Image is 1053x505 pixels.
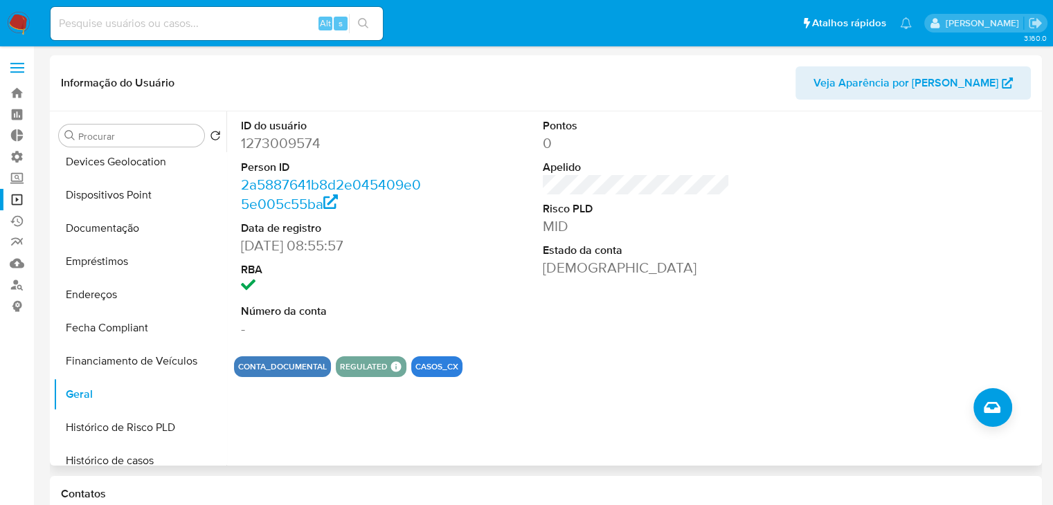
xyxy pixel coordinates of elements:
span: Alt [320,17,331,30]
a: 2a5887641b8d2e045409e05e005c55ba [241,174,421,214]
dt: Person ID [241,160,429,175]
dd: [DEMOGRAPHIC_DATA] [543,258,730,277]
dd: 0 [543,134,730,153]
dt: ID do usuário [241,118,429,134]
button: Procurar [64,130,75,141]
dt: Data de registro [241,221,429,236]
dd: [DATE] 08:55:57 [241,236,429,255]
dd: MID [543,217,730,236]
button: Fecha Compliant [53,311,226,345]
button: Dispositivos Point [53,178,226,212]
button: Endereços [53,278,226,311]
button: Histórico de Risco PLD [53,411,226,444]
button: Retornar ao pedido padrão [210,130,221,145]
dt: Apelido [543,160,730,175]
dt: Pontos [543,118,730,134]
button: Devices Geolocation [53,145,226,178]
button: Empréstimos [53,245,226,278]
h1: Informação do Usuário [61,76,174,90]
button: Documentação [53,212,226,245]
dd: - [241,319,429,338]
button: Veja Aparência por [PERSON_NAME] [795,66,1031,100]
h1: Contatos [61,487,1031,501]
input: Procurar [78,130,199,143]
button: Financiamento de Veículos [53,345,226,378]
dt: Número da conta [241,304,429,319]
button: Histórico de casos [53,444,226,477]
button: search-icon [349,14,377,33]
span: Atalhos rápidos [812,16,886,30]
dt: RBA [241,262,429,277]
span: s [339,17,343,30]
input: Pesquise usuários ou casos... [51,15,383,33]
a: Sair [1028,16,1043,30]
p: matias.logusso@mercadopago.com.br [945,17,1023,30]
dt: Risco PLD [543,201,730,217]
dt: Estado da conta [543,243,730,258]
span: Veja Aparência por [PERSON_NAME] [813,66,998,100]
dd: 1273009574 [241,134,429,153]
a: Notificações [900,17,912,29]
button: Geral [53,378,226,411]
